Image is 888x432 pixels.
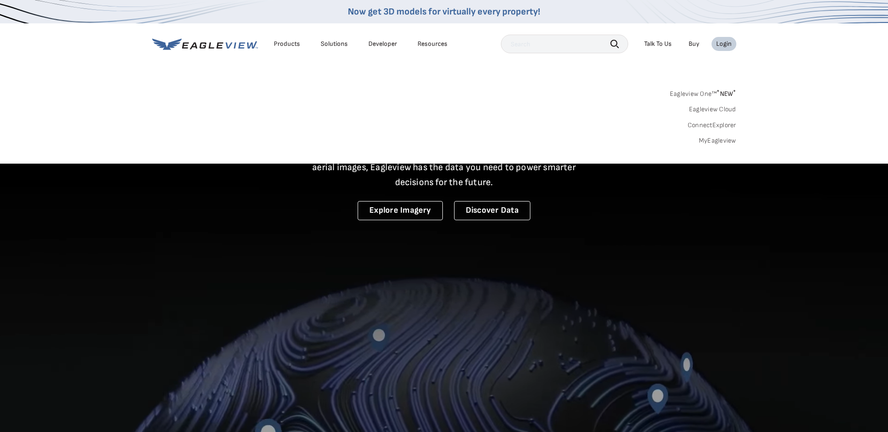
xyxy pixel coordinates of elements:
a: Eagleview One™*NEW* [670,87,736,98]
a: Buy [689,40,699,48]
a: Developer [368,40,397,48]
p: A new era starts here. Built on more than 3.5 billion high-resolution aerial images, Eagleview ha... [301,145,587,190]
div: Talk To Us [644,40,672,48]
a: Discover Data [454,201,530,220]
div: Products [274,40,300,48]
a: ConnectExplorer [688,121,736,130]
a: Explore Imagery [358,201,443,220]
a: Eagleview Cloud [689,105,736,114]
span: NEW [717,90,736,98]
a: MyEagleview [699,137,736,145]
div: Solutions [321,40,348,48]
div: Login [716,40,732,48]
div: Resources [418,40,448,48]
input: Search [501,35,628,53]
a: Now get 3D models for virtually every property! [348,6,540,17]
